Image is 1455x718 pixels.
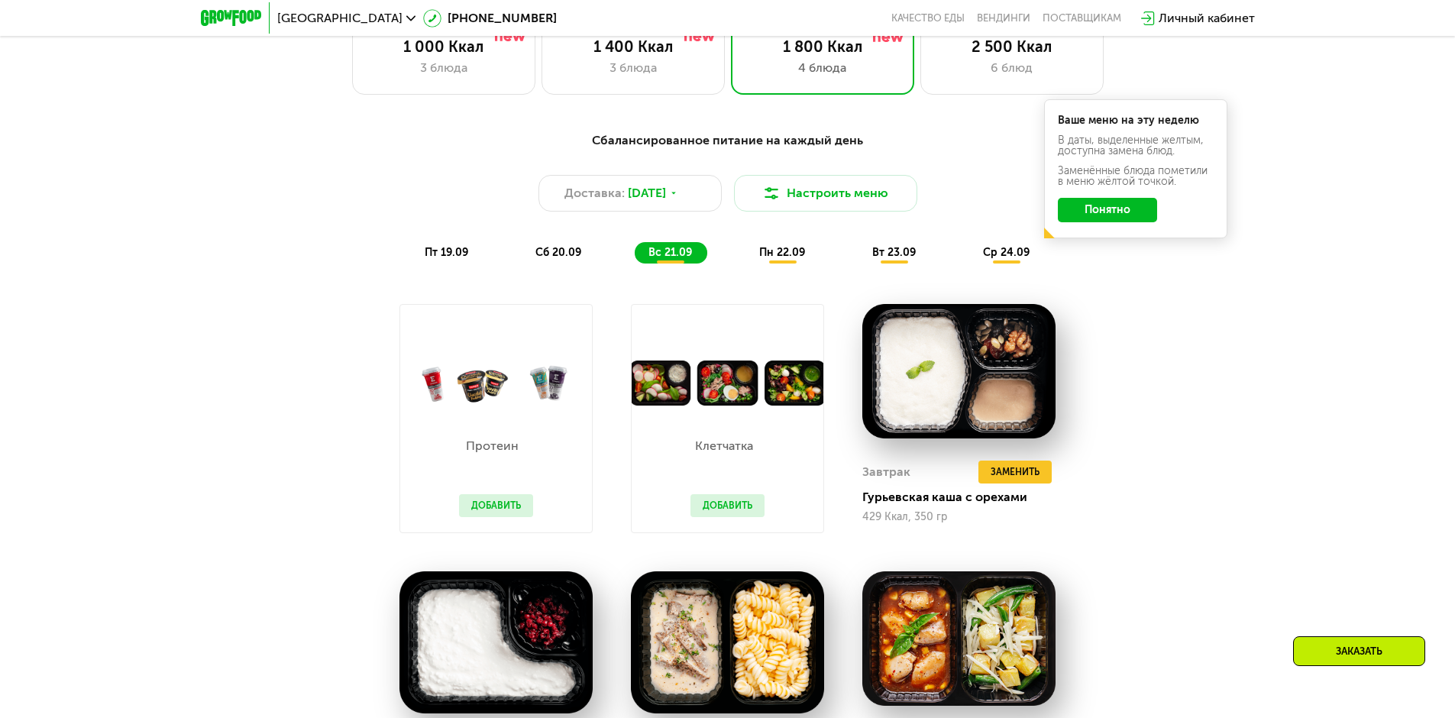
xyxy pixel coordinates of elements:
[558,59,709,77] div: 3 блюда
[423,9,557,27] a: [PHONE_NUMBER]
[535,246,581,259] span: сб 20.09
[1058,198,1157,222] button: Понятно
[862,490,1068,505] div: Гурьевская каша с орехами
[459,440,525,452] p: Протеин
[690,494,765,517] button: Добавить
[872,246,916,259] span: вт 23.09
[734,175,917,212] button: Настроить меню
[862,511,1056,523] div: 429 Ккал, 350 гр
[936,59,1088,77] div: 6 блюд
[978,461,1052,484] button: Заменить
[862,461,910,484] div: Завтрак
[558,37,709,56] div: 1 400 Ккал
[276,131,1180,150] div: Сбалансированное питание на каждый день
[690,440,757,452] p: Клетчатка
[459,494,533,517] button: Добавить
[1043,12,1121,24] div: поставщикам
[1293,636,1425,666] div: Заказать
[1058,135,1214,157] div: В даты, выделенные желтым, доступна замена блюд.
[648,246,692,259] span: вс 21.09
[747,59,898,77] div: 4 блюда
[564,184,625,202] span: Доставка:
[983,246,1030,259] span: ср 24.09
[991,464,1040,480] span: Заменить
[368,37,519,56] div: 1 000 Ккал
[368,59,519,77] div: 3 блюда
[1058,166,1214,187] div: Заменённые блюда пометили в меню жёлтой точкой.
[936,37,1088,56] div: 2 500 Ккал
[747,37,898,56] div: 1 800 Ккал
[628,184,666,202] span: [DATE]
[1058,115,1214,126] div: Ваше меню на эту неделю
[425,246,468,259] span: пт 19.09
[891,12,965,24] a: Качество еды
[977,12,1030,24] a: Вендинги
[759,246,805,259] span: пн 22.09
[277,12,403,24] span: [GEOGRAPHIC_DATA]
[1159,9,1255,27] div: Личный кабинет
